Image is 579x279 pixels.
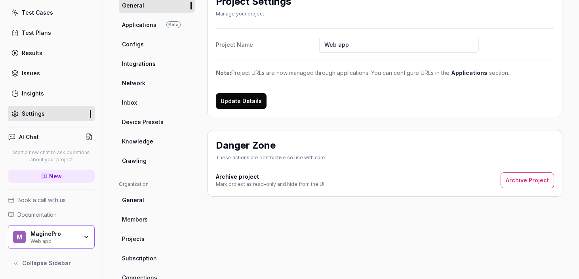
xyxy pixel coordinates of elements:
div: Test Plans [22,29,51,37]
button: Collapse Sidebar [8,255,95,271]
div: These actions are destructive so use with care. [216,154,326,161]
span: Members [122,215,148,224]
a: Results [8,45,95,61]
div: MaginePro [30,230,78,237]
a: Documentation [8,210,95,219]
div: Organization [119,181,195,188]
a: Configs [119,37,195,52]
h2: Danger Zone [216,138,276,153]
a: Network [119,76,195,90]
span: Beta [166,21,181,28]
button: MMagineProWeb app [8,225,95,249]
a: Test Cases [8,5,95,20]
span: Documentation [17,210,57,219]
div: Settings [22,109,45,118]
button: Update Details [216,93,267,109]
span: Knowledge [122,137,153,145]
h4: Archive project [216,172,326,181]
a: Insights [8,86,95,101]
a: Device Presets [119,115,195,129]
button: Archive Project [501,172,554,188]
span: Device Presets [122,118,164,126]
span: General [122,196,144,204]
a: Members [119,212,195,227]
div: Project Name [216,40,319,49]
span: Network [122,79,145,87]
div: Results [22,49,42,57]
a: Subscription [119,251,195,266]
a: ApplicationsBeta [119,17,195,32]
input: Project Name [319,37,479,53]
span: General [122,1,144,10]
a: Settings [8,106,95,121]
span: Applications [122,21,156,29]
strong: Note: [216,69,231,76]
a: Knowledge [119,134,195,149]
div: Web app [30,237,78,244]
a: New [8,170,95,183]
div: Test Cases [22,8,53,17]
span: New [49,172,62,180]
a: Crawling [119,153,195,168]
div: Manage your project [216,10,291,17]
span: Inbox [122,98,137,107]
p: Start a new chat to ask questions about your project [8,149,95,163]
span: Configs [122,40,144,48]
a: Test Plans [8,25,95,40]
a: General [119,193,195,207]
span: M [13,231,26,243]
span: Integrations [122,59,156,68]
a: Integrations [119,56,195,71]
a: Issues [8,65,95,81]
div: Mark project as read-only and hide from the UI. [216,181,326,188]
span: Book a call with us [17,196,66,204]
div: Project URLs are now managed through applications. You can configure URLs in the section. [216,69,554,77]
a: Inbox [119,95,195,110]
div: Issues [22,69,40,77]
h4: AI Chat [19,133,39,141]
span: Collapse Sidebar [22,259,71,267]
a: Book a call with us [8,196,95,204]
a: Projects [119,231,195,246]
span: Crawling [122,157,147,165]
div: Insights [22,89,44,97]
span: Projects [122,235,145,243]
span: Subscription [122,254,157,262]
a: Applications [451,69,488,76]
